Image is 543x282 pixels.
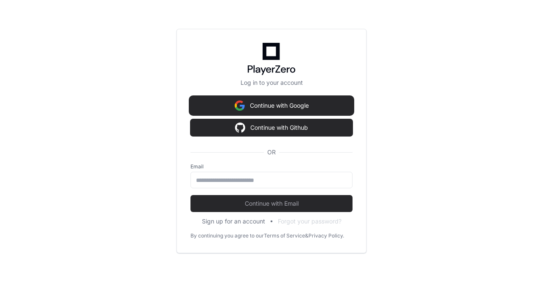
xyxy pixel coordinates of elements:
span: Continue with Email [190,199,353,208]
div: By continuing you agree to our [190,232,264,239]
button: Continue with Github [190,119,353,136]
a: Terms of Service [264,232,305,239]
a: Privacy Policy. [308,232,344,239]
button: Continue with Email [190,195,353,212]
button: Forgot your password? [278,217,341,226]
img: Sign in with google [235,119,245,136]
button: Continue with Google [190,97,353,114]
button: Sign up for an account [202,217,265,226]
span: OR [264,148,279,156]
div: & [305,232,308,239]
img: Sign in with google [235,97,245,114]
label: Email [190,163,353,170]
p: Log in to your account [190,78,353,87]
